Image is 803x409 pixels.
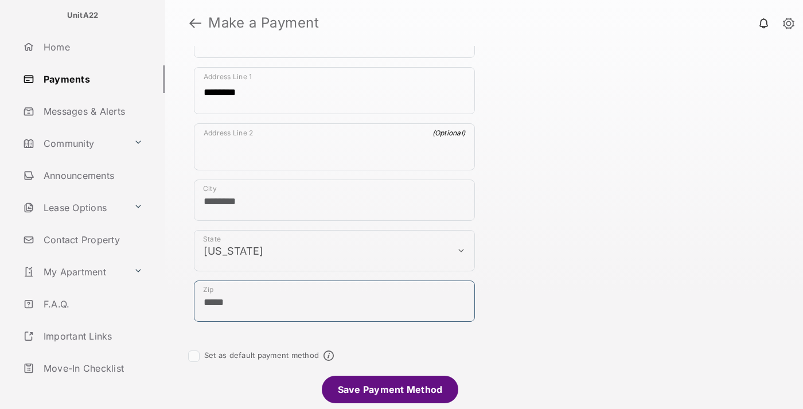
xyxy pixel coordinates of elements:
div: payment_method_screening[postal_addresses][locality] [194,180,475,221]
a: Lease Options [18,194,129,221]
a: Announcements [18,162,165,189]
div: payment_method_screening[postal_addresses][postalCode] [194,281,475,322]
div: payment_method_screening[postal_addresses][addressLine1] [194,67,475,114]
a: Contact Property [18,226,165,254]
a: Important Links [18,322,147,350]
li: Save Payment Method [322,376,459,403]
a: Messages & Alerts [18,98,165,125]
label: Set as default payment method [204,350,319,360]
strong: Make a Payment [208,16,319,30]
a: Payments [18,65,165,93]
a: Home [18,33,165,61]
div: payment_method_screening[postal_addresses][addressLine2] [194,123,475,170]
span: Default payment method info [323,350,334,361]
a: Move-In Checklist [18,355,165,382]
p: UnitA22 [67,10,99,21]
div: payment_method_screening[postal_addresses][administrativeArea] [194,230,475,271]
a: My Apartment [18,258,129,286]
a: Community [18,130,129,157]
a: F.A.Q. [18,290,165,318]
